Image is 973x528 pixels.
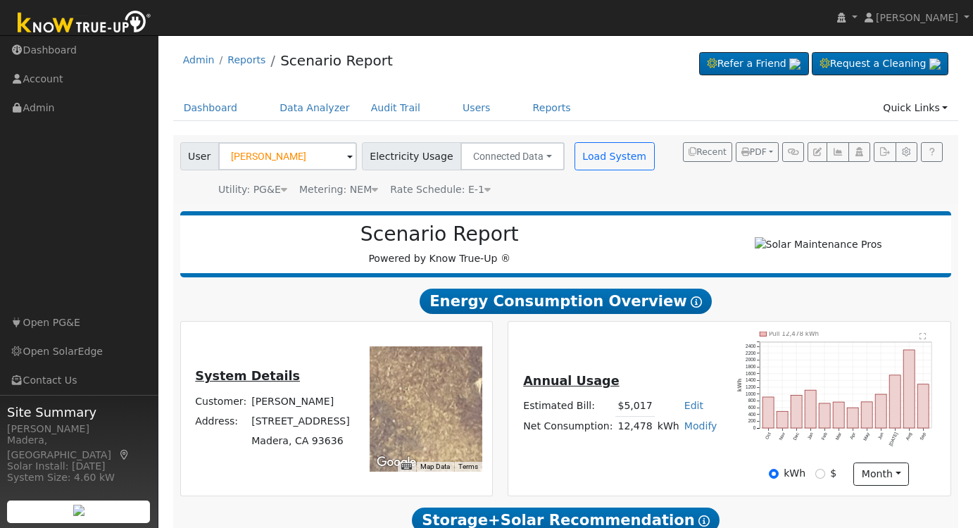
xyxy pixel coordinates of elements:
text: [DATE] [888,432,899,447]
a: Admin [183,54,215,65]
rect: onclick="" [777,411,788,428]
img: retrieve [929,58,941,70]
input: kWh [769,469,779,479]
span: PDF [741,147,767,157]
text: 200 [748,419,755,424]
rect: onclick="" [833,402,844,428]
text: 600 [748,405,755,410]
button: PDF [736,142,779,162]
button: Edit User [808,142,827,162]
a: Edit [684,400,703,411]
td: $5,017 [615,396,655,417]
button: Generate Report Link [782,142,804,162]
text: kWh [736,379,743,392]
text: 1000 [746,391,756,396]
img: Know True-Up [11,8,158,39]
rect: onclick="" [805,390,816,428]
input: $ [815,469,825,479]
text: Feb [820,432,828,441]
div: Utility: PG&E [218,182,287,197]
span: Electricity Usage [362,142,461,170]
button: Multi-Series Graph [827,142,848,162]
div: System Size: 4.60 kW [7,470,151,485]
div: Madera, [GEOGRAPHIC_DATA] [7,433,151,463]
text: Sep [919,432,927,441]
rect: onclick="" [903,350,915,428]
text: Aug [905,432,913,441]
rect: onclick="" [875,394,886,428]
button: month [853,463,909,486]
text: 1800 [746,364,756,369]
a: Quick Links [872,95,958,121]
div: Metering: NEM [299,182,378,197]
button: Connected Data [460,142,565,170]
a: Modify [684,420,717,432]
u: System Details [195,369,300,383]
rect: onclick="" [762,397,774,428]
rect: onclick="" [861,402,872,428]
button: Map Data [420,462,450,472]
td: Customer: [193,391,249,411]
h2: Scenario Report [194,222,684,246]
td: kWh [655,416,682,436]
td: [STREET_ADDRESS] [249,411,353,431]
button: Export Interval Data [874,142,896,162]
img: Solar Maintenance Pros [755,237,882,252]
i: Show Help [691,296,702,308]
div: Powered by Know True-Up ® [187,222,692,266]
a: Refer a Friend [699,52,809,76]
text: Dec [792,432,801,441]
text: Jan [806,432,814,441]
text: May [862,432,872,442]
label: $ [830,466,836,481]
text: Apr [849,432,858,441]
button: Keyboard shortcuts [401,462,411,472]
a: Scenario Report [280,52,393,69]
rect: onclick="" [819,403,830,428]
img: Google [373,453,420,472]
rect: onclick="" [917,384,929,428]
a: Data Analyzer [269,95,360,121]
input: Select a User [218,142,357,170]
a: Dashboard [173,95,249,121]
button: Settings [896,142,917,162]
a: Users [452,95,501,121]
button: Recent [683,142,732,162]
a: Reports [522,95,582,121]
td: Net Consumption: [521,416,615,436]
span: User [180,142,219,170]
rect: onclick="" [847,408,858,428]
text: Oct [764,432,772,440]
rect: onclick="" [889,375,900,428]
div: Solar Install: [DATE] [7,459,151,474]
a: Help Link [921,142,943,162]
text: 400 [748,412,755,417]
span: Energy Consumption Overview [420,289,711,314]
a: Map [118,449,131,460]
a: Audit Trail [360,95,431,121]
text: 2000 [746,358,756,363]
span: Site Summary [7,403,151,422]
text: 0 [753,425,756,430]
text:  [919,332,926,339]
text: Jun [877,432,884,441]
u: Annual Usage [523,374,619,388]
img: retrieve [789,58,801,70]
text: 1400 [746,378,756,383]
i: Show Help [698,515,710,527]
div: [PERSON_NAME] [7,422,151,436]
text: 2400 [746,344,756,348]
td: 12,478 [615,416,655,436]
a: Open this area in Google Maps (opens a new window) [373,453,420,472]
a: Terms (opens in new tab) [458,463,478,470]
rect: onclick="" [791,396,802,429]
td: Address: [193,411,249,431]
text: Pull 12,478 kWh [769,330,819,337]
span: Alias: HE1 [390,184,491,195]
text: 800 [748,398,755,403]
span: [PERSON_NAME] [876,12,958,23]
td: [PERSON_NAME] [249,391,353,411]
label: kWh [784,466,805,481]
text: Nov [778,432,786,441]
td: Estimated Bill: [521,396,615,417]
